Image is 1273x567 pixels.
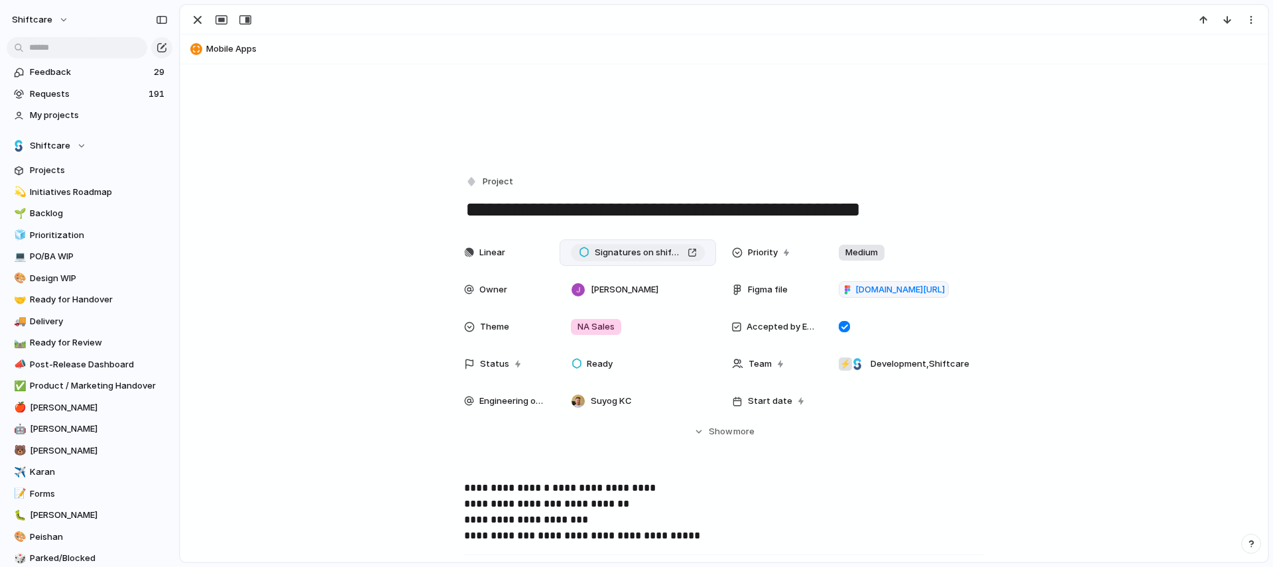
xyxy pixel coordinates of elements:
span: Parked/Blocked [30,552,168,565]
a: Feedback29 [7,62,172,82]
div: 🚚 [14,314,23,329]
div: 💫 [14,184,23,200]
a: 🐛[PERSON_NAME] [7,505,172,525]
span: shiftcare [12,13,52,27]
a: 🚚Delivery [7,312,172,332]
span: Development , Shiftcare [871,357,969,371]
div: ✅ [14,379,23,394]
button: Shiftcare [7,136,172,156]
div: 🌱 [14,206,23,221]
span: Medium [845,246,878,259]
span: [PERSON_NAME] [591,283,658,296]
button: 🎨 [12,272,25,285]
span: Mobile Apps [206,42,1262,56]
div: 💻PO/BA WIP [7,247,172,267]
span: Design WIP [30,272,168,285]
button: 🧊 [12,229,25,242]
span: [PERSON_NAME] [30,509,168,522]
span: Show [709,425,733,438]
div: 📝 [14,486,23,501]
span: Signatures on shift clock out - client + carer [595,246,682,259]
span: Suyog KC [591,395,632,408]
a: 🎨Design WIP [7,269,172,288]
a: 💫Initiatives Roadmap [7,182,172,202]
button: Mobile Apps [186,38,1262,60]
a: 📝Forms [7,484,172,504]
a: My projects [7,105,172,125]
span: PO/BA WIP [30,250,168,263]
a: 🐻[PERSON_NAME] [7,441,172,461]
button: 🌱 [12,207,25,220]
button: 🐻 [12,444,25,458]
span: Ready [587,357,613,371]
div: 🎲 [14,551,23,566]
button: 📝 [12,487,25,501]
a: Requests191 [7,84,172,104]
span: Project [483,175,513,188]
div: 📣 [14,357,23,372]
button: Project [463,172,517,192]
span: Shiftcare [30,139,70,153]
span: Owner [479,283,507,296]
span: Start date [748,395,792,408]
a: 🎨Peishan [7,527,172,547]
div: 🎨 [14,529,23,544]
span: Delivery [30,315,168,328]
span: [DOMAIN_NAME][URL] [855,283,945,296]
button: shiftcare [6,9,76,31]
a: 📣Post-Release Dashboard [7,355,172,375]
span: Requests [30,88,145,101]
span: Initiatives Roadmap [30,186,168,199]
button: 🛤️ [12,336,25,349]
span: Peishan [30,531,168,544]
div: 🤖 [14,422,23,437]
div: ✈️ [14,465,23,480]
a: [DOMAIN_NAME][URL] [839,281,949,298]
a: ✈️Karan [7,462,172,482]
span: 29 [154,66,167,79]
div: 🛤️Ready for Review [7,333,172,353]
span: Backlog [30,207,168,220]
a: Projects [7,160,172,180]
button: 🤖 [12,422,25,436]
span: Accepted by Engineering [747,320,817,334]
span: Engineering owner [479,395,549,408]
span: [PERSON_NAME] [30,422,168,436]
span: Product / Marketing Handover [30,379,168,393]
span: Forms [30,487,168,501]
button: 🚚 [12,315,25,328]
span: Projects [30,164,168,177]
span: Priority [748,246,778,259]
span: NA Sales [577,320,615,334]
span: 191 [149,88,167,101]
a: 🤝Ready for Handover [7,290,172,310]
a: 🧊Prioritization [7,225,172,245]
span: [PERSON_NAME] [30,444,168,458]
div: 🧊 [14,227,23,243]
button: ✅ [12,379,25,393]
button: 📣 [12,358,25,371]
button: ✈️ [12,466,25,479]
button: 💫 [12,186,25,199]
a: 🌱Backlog [7,204,172,223]
a: 🤖[PERSON_NAME] [7,419,172,439]
a: ✅Product / Marketing Handover [7,376,172,396]
a: Signatures on shift clock out - client + carer [571,244,705,261]
button: 🤝 [12,293,25,306]
div: 💻 [14,249,23,265]
button: 🐛 [12,509,25,522]
div: 🍎[PERSON_NAME] [7,398,172,418]
span: Ready for Handover [30,293,168,306]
